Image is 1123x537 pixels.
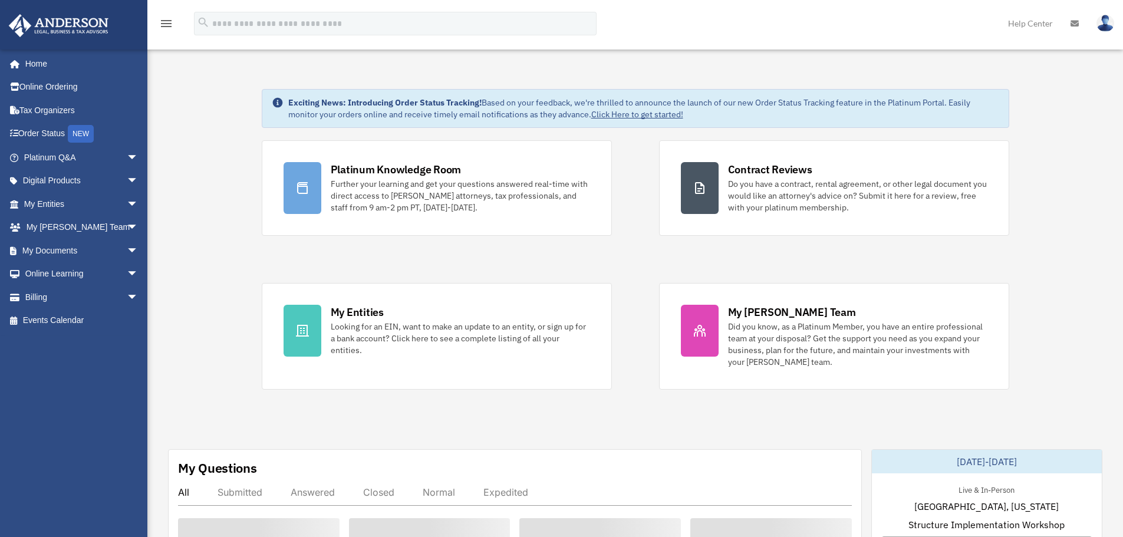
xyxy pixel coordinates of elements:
div: Did you know, as a Platinum Member, you have an entire professional team at your disposal? Get th... [728,321,987,368]
i: menu [159,17,173,31]
div: Do you have a contract, rental agreement, or other legal document you would like an attorney's ad... [728,178,987,213]
a: Online Learningarrow_drop_down [8,262,156,286]
div: Closed [363,486,394,498]
a: Click Here to get started! [591,109,683,120]
div: My Questions [178,459,257,477]
div: My Entities [331,305,384,319]
span: Structure Implementation Workshop [908,518,1065,532]
span: arrow_drop_down [127,192,150,216]
a: Tax Organizers [8,98,156,122]
div: Based on your feedback, we're thrilled to announce the launch of our new Order Status Tracking fe... [288,97,999,120]
div: Normal [423,486,455,498]
i: search [197,16,210,29]
a: Online Ordering [8,75,156,99]
a: My [PERSON_NAME] Teamarrow_drop_down [8,216,156,239]
span: arrow_drop_down [127,216,150,240]
div: Submitted [218,486,262,498]
div: Contract Reviews [728,162,812,177]
span: arrow_drop_down [127,239,150,263]
div: Expedited [483,486,528,498]
a: Digital Productsarrow_drop_down [8,169,156,193]
a: Order StatusNEW [8,122,156,146]
a: My Documentsarrow_drop_down [8,239,156,262]
img: Anderson Advisors Platinum Portal [5,14,112,37]
img: User Pic [1096,15,1114,32]
strong: Exciting News: Introducing Order Status Tracking! [288,97,482,108]
span: arrow_drop_down [127,146,150,170]
div: Live & In-Person [949,483,1024,495]
div: Answered [291,486,335,498]
a: Contract Reviews Do you have a contract, rental agreement, or other legal document you would like... [659,140,1009,236]
a: Home [8,52,150,75]
div: [DATE]-[DATE] [872,450,1102,473]
div: NEW [68,125,94,143]
div: My [PERSON_NAME] Team [728,305,856,319]
a: Platinum Knowledge Room Further your learning and get your questions answered real-time with dire... [262,140,612,236]
a: Billingarrow_drop_down [8,285,156,309]
span: arrow_drop_down [127,285,150,309]
div: Looking for an EIN, want to make an update to an entity, or sign up for a bank account? Click her... [331,321,590,356]
a: My Entitiesarrow_drop_down [8,192,156,216]
span: [GEOGRAPHIC_DATA], [US_STATE] [914,499,1059,513]
span: arrow_drop_down [127,169,150,193]
a: Events Calendar [8,309,156,332]
div: Further your learning and get your questions answered real-time with direct access to [PERSON_NAM... [331,178,590,213]
a: menu [159,21,173,31]
a: My [PERSON_NAME] Team Did you know, as a Platinum Member, you have an entire professional team at... [659,283,1009,390]
span: arrow_drop_down [127,262,150,286]
a: Platinum Q&Aarrow_drop_down [8,146,156,169]
div: Platinum Knowledge Room [331,162,462,177]
a: My Entities Looking for an EIN, want to make an update to an entity, or sign up for a bank accoun... [262,283,612,390]
div: All [178,486,189,498]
